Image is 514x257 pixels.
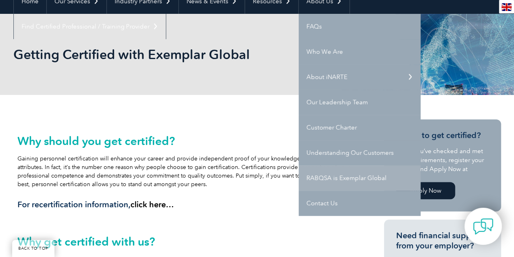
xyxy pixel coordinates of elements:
h3: For recertification information, [17,200,351,210]
a: About iNARTE [299,64,421,90]
a: RABQSA is Exemplar Global [299,165,421,191]
a: click here… [130,200,174,209]
p: Once you’ve checked and met the requirements, register your details and Apply Now at [396,147,489,174]
a: BACK TO TOP [12,240,54,257]
img: contact-chat.png [473,216,493,237]
h3: Need financial support from your employer? [396,231,489,251]
div: Gaining personnel certification will enhance your career and provide independent proof of your kn... [17,134,351,210]
a: Our Leadership Team [299,90,421,115]
a: FAQs [299,14,421,39]
img: en [501,3,512,11]
a: Customer Charter [299,115,421,140]
a: Contact Us [299,191,421,216]
a: Who We Are [299,39,421,64]
h3: Ready to get certified? [396,130,489,141]
a: Find Certified Professional / Training Provider [14,14,166,39]
h2: Why get certified with us? [17,235,351,248]
h2: Why should you get certified? [17,134,351,147]
h1: Getting Certified with Exemplar Global [13,46,325,62]
a: Apply Now [396,182,455,199]
a: Understanding Our Customers [299,140,421,165]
